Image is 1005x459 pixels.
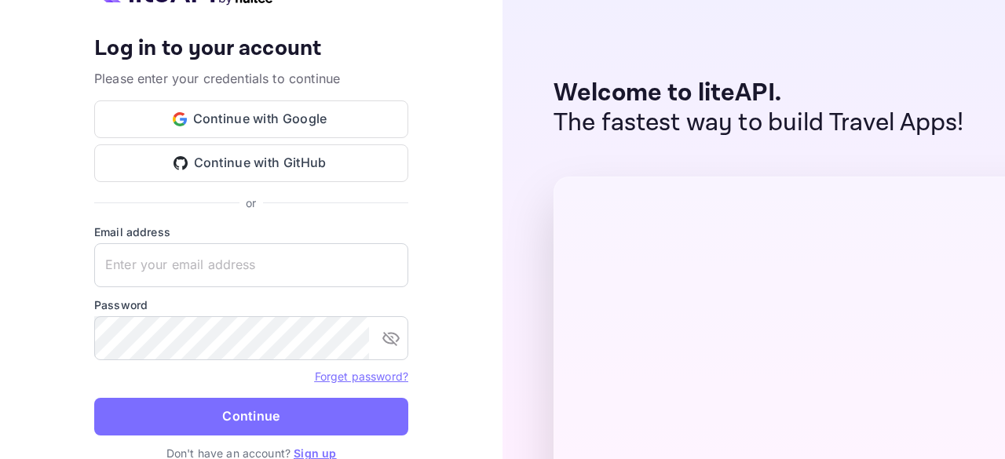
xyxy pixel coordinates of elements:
[246,195,256,211] p: or
[375,322,407,354] button: toggle password visibility
[94,35,408,63] h4: Log in to your account
[94,69,408,88] p: Please enter your credentials to continue
[554,78,964,108] p: Welcome to liteAPI.
[94,243,408,287] input: Enter your email address
[94,224,408,240] label: Email address
[315,368,408,384] a: Forget password?
[94,100,408,138] button: Continue with Google
[94,398,408,435] button: Continue
[315,370,408,383] a: Forget password?
[94,297,408,313] label: Password
[554,108,964,138] p: The fastest way to build Travel Apps!
[94,144,408,182] button: Continue with GitHub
